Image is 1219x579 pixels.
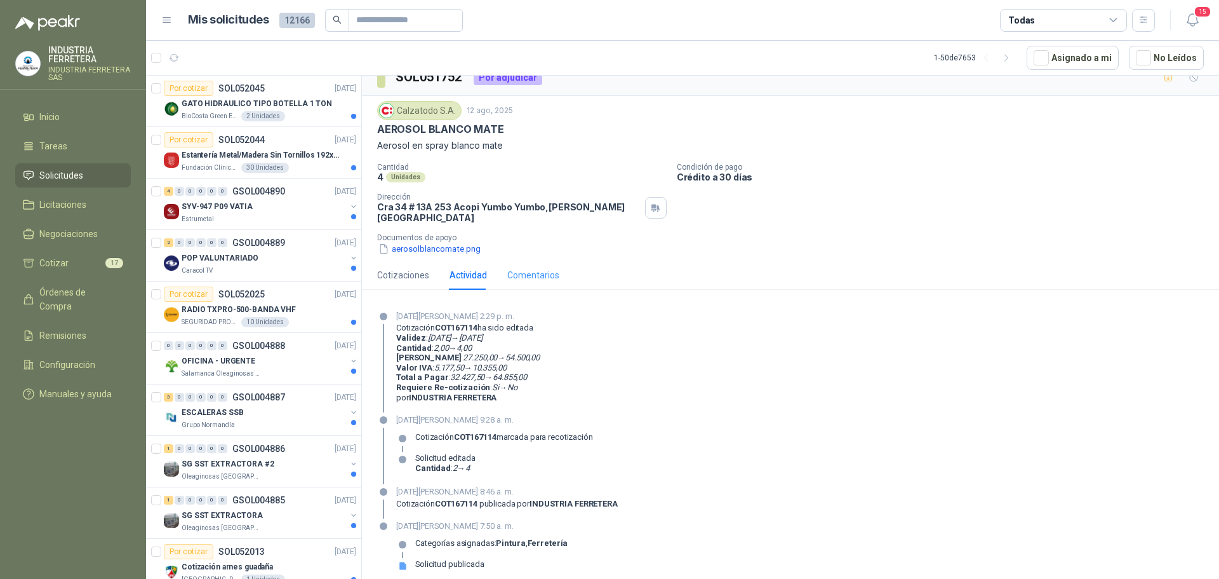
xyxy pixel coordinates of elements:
[207,496,216,505] div: 0
[386,172,425,182] div: Unidades
[507,383,517,392] em: No
[185,393,195,402] div: 0
[164,410,179,425] img: Company Logo
[218,547,265,556] p: SOL052013
[15,163,131,187] a: Solicitudes
[1027,46,1119,70] button: Asignado a mi
[493,372,527,382] em: 64.855,00
[164,338,359,379] a: 0 0 0 0 0 0 GSOL004888[DATE] Company LogoOFICINA - URGENTESalamanca Oleaginosas SAS
[182,407,243,419] p: ESCALERAS SSB
[377,101,462,120] div: Calzatodo S.A.
[241,111,285,121] div: 2 Unidades
[450,268,487,282] div: Actividad
[39,285,119,313] span: Órdenes de Compra
[377,123,504,136] p: AEROSOL BLANCO MATE
[409,393,497,402] b: INDUSTRIA FERRETERA
[182,201,253,213] p: SYV-947 P09 VATIA
[396,383,540,393] p: : →
[164,358,179,374] img: Company Logo
[196,341,206,350] div: 0
[456,343,472,353] em: 4,00
[185,496,195,505] div: 0
[182,458,274,470] p: SG SST EXTRACTORA #2
[164,204,179,219] img: Company Logo
[175,496,184,505] div: 0
[185,238,195,247] div: 0
[105,258,123,268] span: 17
[528,538,568,548] strong: Ferretería
[335,546,356,558] p: [DATE]
[218,444,227,453] div: 0
[335,237,356,249] p: [DATE]
[39,329,86,343] span: Remisiones
[146,282,361,333] a: Por cotizarSOL052025[DATE] Company LogoRADIO TXPRO-500-BANDA VHFSEGURIDAD PROVISER LTDA10 Unidades
[182,149,340,161] p: Estantería Metal/Madera Sin Tornillos 192x100x50 cm 5 Niveles Gris
[465,463,470,473] em: 4
[15,353,131,377] a: Configuración
[232,393,285,402] p: GSOL004887
[39,168,83,182] span: Solicitudes
[396,353,540,363] p: : →
[377,233,1214,242] p: Documentos de apoyo
[377,242,482,255] button: aerosolblancomate.png
[434,343,449,353] em: 2,00
[175,393,184,402] div: 0
[39,139,67,153] span: Tareas
[396,343,540,353] p: : →
[335,392,356,404] p: [DATE]
[232,444,285,453] p: GSOL004886
[279,13,315,28] span: 12166
[164,393,173,402] div: 3
[164,307,179,322] img: Company Logo
[459,333,482,343] em: [DATE]
[175,444,184,453] div: 0
[677,163,1214,172] p: Condición de pago
[182,317,239,327] p: SEGURIDAD PROVISER LTDA
[182,98,332,110] p: GATO HIDRAULICO TIPO BOTELLA 1 TON
[454,432,496,442] strong: COT167114
[377,193,640,201] p: Dirección
[15,324,131,348] a: Remisiones
[182,472,262,482] p: Oleaginosas [GEOGRAPHIC_DATA][PERSON_NAME]
[207,393,216,402] div: 0
[396,353,461,362] strong: [PERSON_NAME]
[428,333,451,343] em: [DATE]
[207,444,216,453] div: 0
[15,134,131,158] a: Tareas
[377,172,383,182] p: 4
[146,127,361,179] a: Por cotizarSOL052044[DATE] Company LogoEstantería Metal/Madera Sin Tornillos 192x100x50 cm 5 Nive...
[335,186,356,198] p: [DATE]
[435,499,477,508] strong: COT167114
[207,238,216,247] div: 0
[241,317,289,327] div: 10 Unidades
[164,390,359,430] a: 3 0 0 0 0 0 GSOL004887[DATE] Company LogoESCALERAS SSBGrupo Normandía
[396,363,432,372] strong: Valor IVA
[530,499,618,508] strong: INDUSTRIA FERRETERA
[435,323,477,332] strong: COT167114
[164,496,173,505] div: 1
[396,372,540,383] p: : →
[450,372,484,382] em: 32.427,50
[218,187,227,196] div: 0
[182,163,239,173] p: Fundación Clínica Shaio
[164,153,179,168] img: Company Logo
[39,358,95,372] span: Configuración
[335,289,356,301] p: [DATE]
[15,15,80,31] img: Logo peakr
[335,340,356,352] p: [DATE]
[188,11,269,29] h1: Mis solicitudes
[182,369,262,379] p: Salamanca Oleaginosas SAS
[232,187,285,196] p: GSOL004890
[182,214,214,224] p: Estrumetal
[182,510,263,522] p: SG SST EXTRACTORA
[415,463,476,473] p: : →
[164,461,179,477] img: Company Logo
[15,251,131,275] a: Cotizar17
[472,363,507,372] em: 10.355,00
[218,290,265,299] p: SOL052025
[396,363,540,373] p: : →
[467,105,513,117] p: 12 ago, 2025
[146,76,361,127] a: Por cotizarSOL052045[DATE] Company LogoGATO HIDRAULICO TIPO BOTELLA 1 TONBioCosta Green Energy S....
[175,238,184,247] div: 0
[232,341,285,350] p: GSOL004888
